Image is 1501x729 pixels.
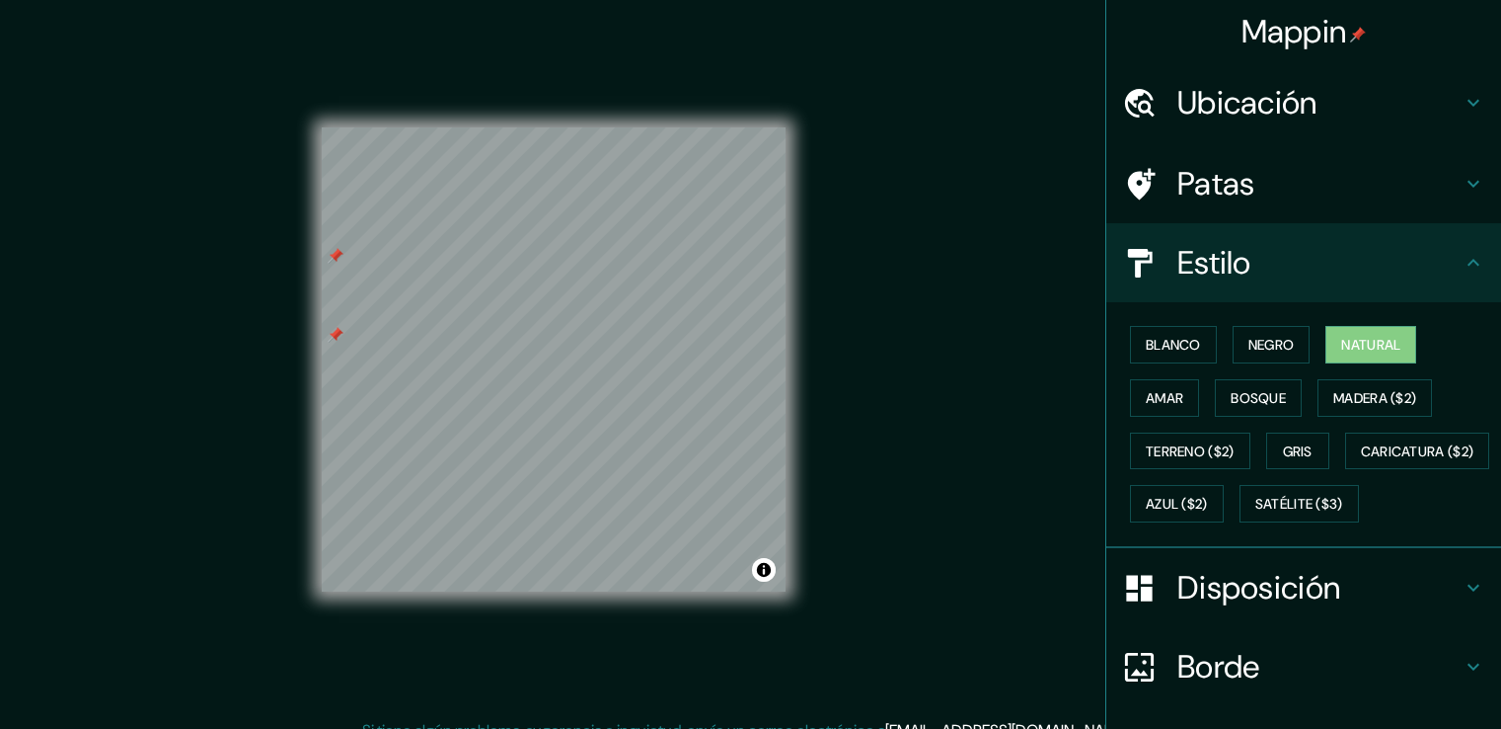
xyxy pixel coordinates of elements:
[1233,326,1311,364] button: Negro
[1177,242,1251,283] font: Estilo
[1317,379,1432,417] button: Madera ($2)
[1341,336,1400,354] font: Natural
[1333,389,1416,407] font: Madera ($2)
[1130,433,1250,470] button: Terreno ($2)
[1130,485,1224,523] button: Azul ($2)
[1106,627,1501,706] div: Borde
[322,127,786,592] canvas: Mapa
[1146,389,1183,407] font: Amar
[1106,144,1501,223] div: Patas
[1130,326,1217,364] button: Blanco
[1177,82,1317,123] font: Ubicación
[1350,27,1366,42] img: pin-icon.png
[1283,443,1313,460] font: Gris
[1106,63,1501,142] div: Ubicación
[1266,433,1329,470] button: Gris
[1106,223,1501,302] div: Estilo
[1231,389,1286,407] font: Bosque
[1177,646,1260,688] font: Borde
[1361,443,1474,460] font: Caricatura ($2)
[1345,433,1490,470] button: Caricatura ($2)
[1325,326,1416,364] button: Natural
[1241,11,1347,52] font: Mappin
[1255,496,1343,514] font: Satélite ($3)
[1325,652,1479,707] iframe: Lanzador de widgets de ayuda
[1239,485,1359,523] button: Satélite ($3)
[752,558,776,582] button: Activar o desactivar atribución
[1130,379,1199,417] button: Amar
[1146,336,1201,354] font: Blanco
[1106,548,1501,627] div: Disposición
[1146,496,1208,514] font: Azul ($2)
[1177,163,1255,204] font: Patas
[1177,567,1340,608] font: Disposición
[1146,443,1235,460] font: Terreno ($2)
[1248,336,1295,354] font: Negro
[1215,379,1302,417] button: Bosque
